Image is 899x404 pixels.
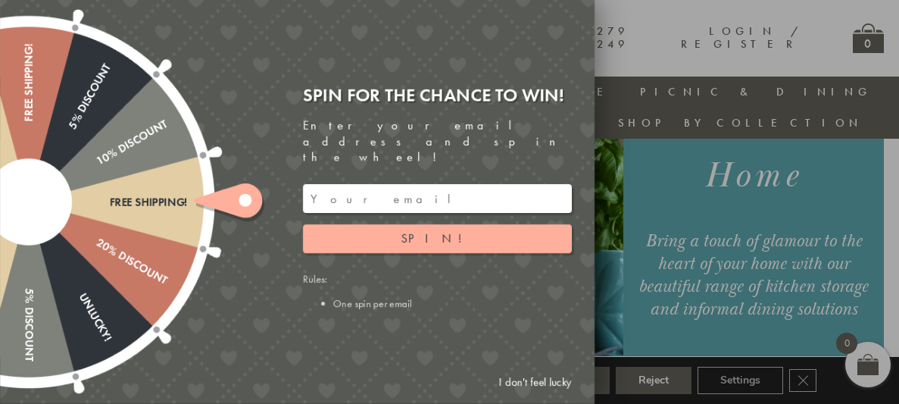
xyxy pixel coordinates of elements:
[23,199,114,343] div: Unlucky!
[303,224,572,253] button: Spin!
[23,61,114,205] div: 5% Discount
[401,230,473,246] span: Spin!
[303,184,572,213] input: Your email
[25,117,169,208] div: 10% Discount
[303,272,572,310] div: Rules:
[303,83,572,107] div: Spin for the chance to win!
[492,368,579,396] a: I don't feel lucky
[303,118,572,165] div: Enter your email address and spin the wheel!
[29,196,188,208] div: Free shipping!
[25,196,169,287] div: 20% Discount
[22,43,35,202] div: Free shipping!
[22,202,35,362] div: 5% Discount
[333,296,572,310] li: One spin per email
